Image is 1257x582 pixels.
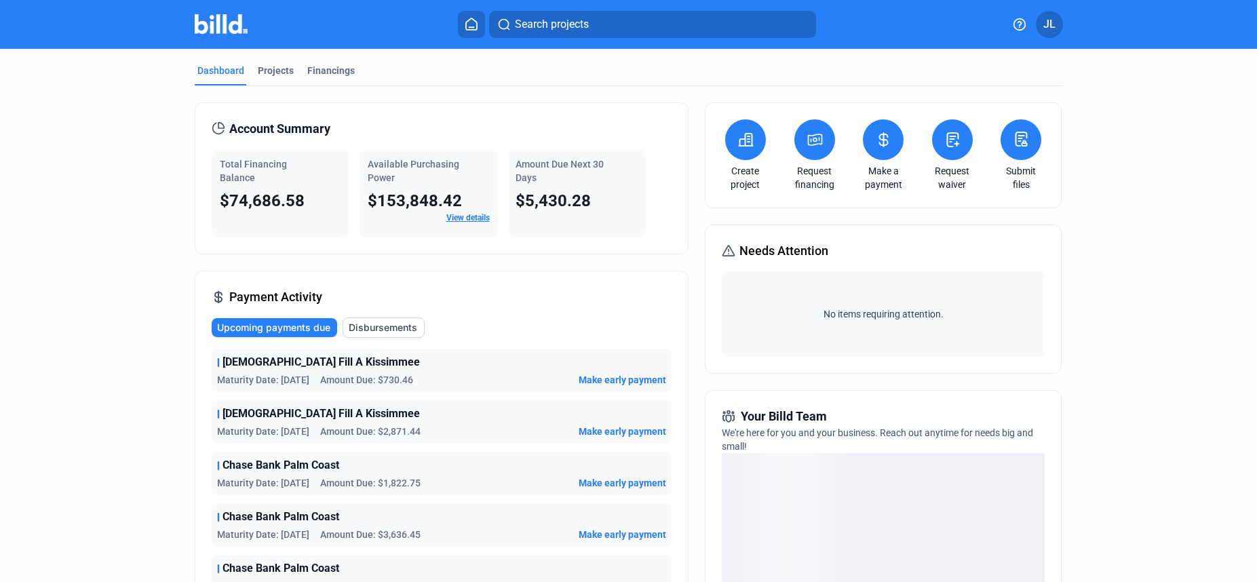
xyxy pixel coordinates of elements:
a: Submit files [997,164,1045,191]
button: Make early payment [579,373,666,387]
div: Financings [307,64,355,77]
button: Make early payment [579,528,666,541]
span: Total Financing Balance [220,159,287,183]
span: Chase Bank Palm Coast [223,457,339,473]
span: Available Purchasing Power [368,159,459,183]
button: Disbursements [343,317,425,338]
button: Search projects [489,11,816,38]
img: Billd Company Logo [195,14,248,34]
span: Search projects [515,16,589,33]
div: Dashboard [197,64,244,77]
span: Upcoming payments due [217,321,330,334]
a: Create project [722,164,769,191]
span: Amount Due: $1,822.75 [320,476,421,490]
span: We're here for you and your business. Reach out anytime for needs big and small! [722,427,1033,452]
span: Maturity Date: [DATE] [217,425,309,438]
span: Account Summary [229,119,330,138]
span: Maturity Date: [DATE] [217,528,309,541]
span: Needs Attention [739,241,828,260]
button: Make early payment [579,425,666,438]
a: Make a payment [859,164,907,191]
span: JL [1043,16,1056,33]
span: Your Billd Team [741,407,827,426]
span: Disbursements [349,321,417,334]
span: $153,848.42 [368,191,462,210]
span: No items requiring attention. [727,307,1039,321]
div: Projects [258,64,294,77]
span: Maturity Date: [DATE] [217,476,309,490]
a: View details [446,213,490,222]
button: Make early payment [579,476,666,490]
span: [DEMOGRAPHIC_DATA] Fill A Kissimmee [223,354,420,370]
span: Maturity Date: [DATE] [217,373,309,387]
a: Request waiver [929,164,976,191]
button: JL [1036,11,1063,38]
span: Chase Bank Palm Coast [223,509,339,525]
span: Amount Due: $3,636.45 [320,528,421,541]
span: $5,430.28 [516,191,591,210]
span: $74,686.58 [220,191,305,210]
span: Payment Activity [229,288,322,307]
span: Amount Due Next 30 Days [516,159,604,183]
span: Chase Bank Palm Coast [223,560,339,577]
span: [DEMOGRAPHIC_DATA] Fill A Kissimmee [223,406,420,422]
button: Upcoming payments due [212,318,337,337]
a: Request financing [791,164,838,191]
span: Amount Due: $730.46 [320,373,413,387]
span: Amount Due: $2,871.44 [320,425,421,438]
